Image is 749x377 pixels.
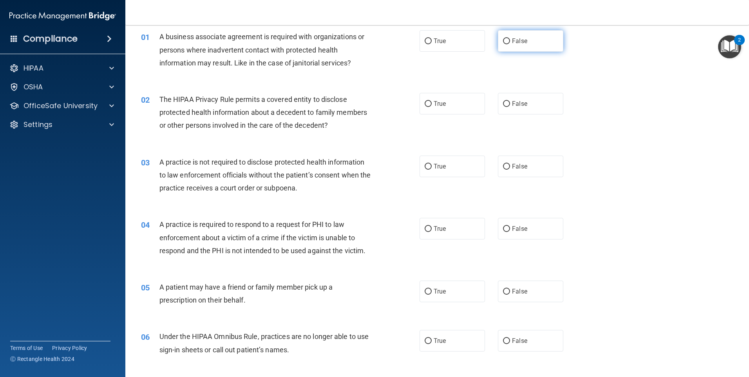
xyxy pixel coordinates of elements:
span: False [512,337,527,344]
span: True [434,337,446,344]
span: True [434,100,446,107]
input: True [425,289,432,295]
input: False [503,38,510,44]
input: False [503,338,510,344]
input: True [425,164,432,170]
input: False [503,289,510,295]
iframe: Drift Widget Chat Controller [710,323,740,353]
p: Settings [24,120,52,129]
span: 06 [141,332,150,342]
p: OSHA [24,82,43,92]
span: 05 [141,283,150,292]
span: True [434,37,446,45]
span: True [434,225,446,232]
span: A business associate agreement is required with organizations or persons where inadvertent contac... [159,33,364,67]
span: 01 [141,33,150,42]
a: Privacy Policy [52,344,87,352]
input: True [425,38,432,44]
span: Ⓒ Rectangle Health 2024 [10,355,74,363]
span: True [434,288,446,295]
span: False [512,225,527,232]
button: Open Resource Center, 2 new notifications [718,35,741,58]
input: False [503,164,510,170]
img: PMB logo [9,8,116,24]
span: A practice is not required to disclose protected health information to law enforcement officials ... [159,158,371,192]
input: False [503,226,510,232]
a: Terms of Use [10,344,43,352]
a: OfficeSafe University [9,101,114,111]
span: A patient may have a friend or family member pick up a prescription on their behalf. [159,283,333,304]
p: OfficeSafe University [24,101,98,111]
span: The HIPAA Privacy Rule permits a covered entity to disclose protected health information about a ... [159,95,367,129]
span: 03 [141,158,150,167]
span: False [512,100,527,107]
span: 02 [141,95,150,105]
span: A practice is required to respond to a request for PHI to law enforcement about a victim of a cri... [159,220,366,254]
span: False [512,288,527,295]
span: Under the HIPAA Omnibus Rule, practices are no longer able to use sign-in sheets or call out pati... [159,332,369,353]
input: False [503,101,510,107]
h4: Compliance [23,33,78,44]
span: False [512,37,527,45]
a: Settings [9,120,114,129]
input: True [425,101,432,107]
input: True [425,226,432,232]
span: True [434,163,446,170]
a: OSHA [9,82,114,92]
span: 04 [141,220,150,230]
input: True [425,338,432,344]
span: False [512,163,527,170]
p: HIPAA [24,63,43,73]
div: 2 [738,40,741,50]
a: HIPAA [9,63,114,73]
